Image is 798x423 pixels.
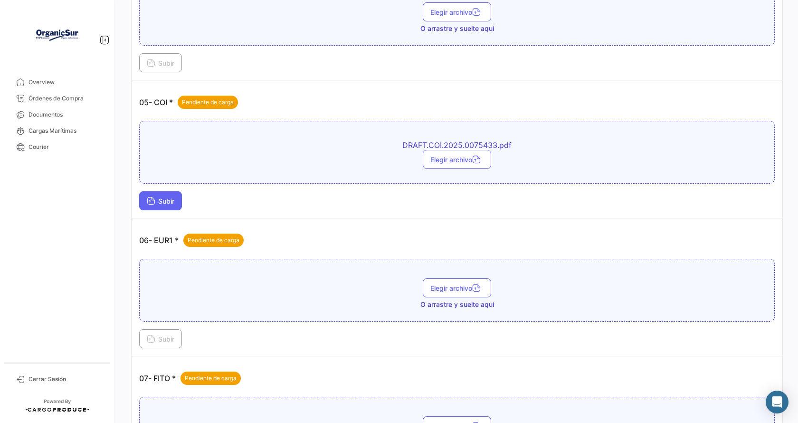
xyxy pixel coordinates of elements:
[423,150,491,169] button: Elegir archivo
[147,335,174,343] span: Subir
[139,96,238,109] p: 05- COI *
[28,375,103,384] span: Cerrar Sesión
[420,300,494,309] span: O arrastre y suelte aquí
[147,197,174,205] span: Subir
[8,139,106,155] a: Courier
[28,78,103,87] span: Overview
[430,8,484,16] span: Elegir archivo
[766,391,788,413] div: Abrir Intercom Messenger
[423,2,491,21] button: Elegir archivo
[423,278,491,297] button: Elegir archivo
[430,156,484,164] span: Elegir archivo
[8,74,106,90] a: Overview
[139,53,182,72] button: Subir
[185,374,237,383] span: Pendiente de carga
[28,143,103,151] span: Courier
[139,234,244,247] p: 06- EUR1 *
[147,59,174,67] span: Subir
[188,236,239,245] span: Pendiente de carga
[8,123,106,139] a: Cargas Marítimas
[291,140,623,150] span: DRAFT.COI.2025.0075433.pdf
[182,98,234,107] span: Pendiente de carga
[420,24,494,33] span: O arrastre y suelte aquí
[33,11,81,59] img: Logo+OrganicSur.png
[28,110,103,119] span: Documentos
[430,284,484,292] span: Elegir archivo
[28,127,103,135] span: Cargas Marítimas
[8,107,106,123] a: Documentos
[139,329,182,348] button: Subir
[28,94,103,103] span: Órdenes de Compra
[8,90,106,107] a: Órdenes de Compra
[139,372,241,385] p: 07- FITO *
[139,191,182,210] button: Subir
